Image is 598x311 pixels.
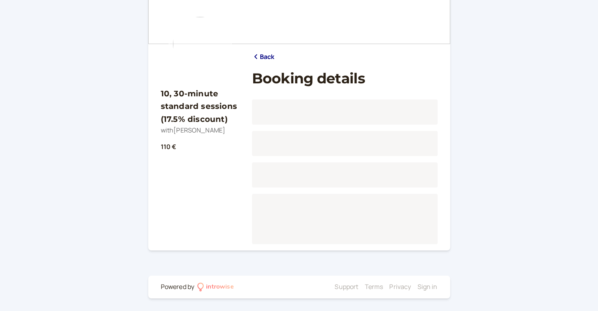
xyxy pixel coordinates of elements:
[161,282,195,292] div: Powered by
[389,282,411,291] a: Privacy
[252,70,438,87] h1: Booking details
[197,282,234,292] a: introwise
[161,126,226,134] span: with [PERSON_NAME]
[252,99,438,125] div: Loading...
[364,282,383,291] a: Terms
[252,131,438,156] div: Loading...
[161,142,177,151] b: 110 €
[206,282,234,292] div: introwise
[252,194,438,244] div: Loading...
[252,52,275,62] a: Back
[335,282,358,291] a: Support
[417,282,437,291] a: Sign in
[161,87,239,125] h3: 10, 30-minute standard sessions (17.5% discount)
[252,162,438,188] div: Loading...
